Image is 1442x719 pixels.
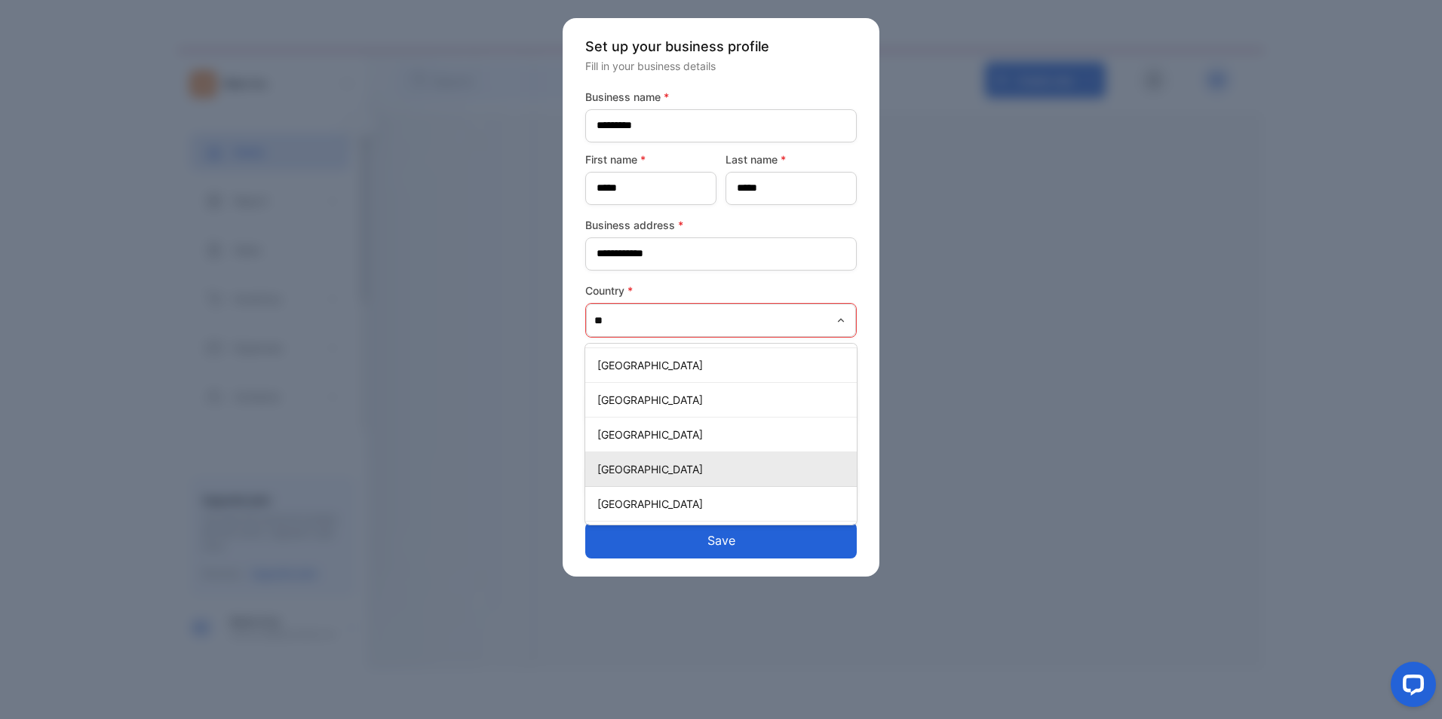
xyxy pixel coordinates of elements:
[597,461,851,477] p: [GEOGRAPHIC_DATA]
[1379,656,1442,719] iframe: LiveChat chat widget
[585,36,857,57] p: Set up your business profile
[585,341,857,360] p: This field is required
[585,217,857,233] label: Business address
[597,392,851,408] p: [GEOGRAPHIC_DATA]
[585,522,857,558] button: Save
[585,283,857,298] label: Country
[597,427,851,442] p: [GEOGRAPHIC_DATA]
[585,151,716,167] label: First name
[597,496,851,512] p: [GEOGRAPHIC_DATA]
[585,89,857,105] label: Business name
[585,58,857,74] p: Fill in your business details
[597,357,851,373] p: [GEOGRAPHIC_DATA]
[726,151,857,167] label: Last name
